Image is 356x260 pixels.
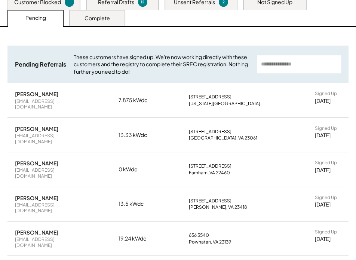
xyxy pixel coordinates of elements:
[189,101,260,107] div: [US_STATE][GEOGRAPHIC_DATA]
[119,235,156,242] div: 19.24 kWdc
[15,98,86,110] div: [EMAIL_ADDRESS][DOMAIN_NAME]
[189,198,231,204] div: [STREET_ADDRESS]
[15,202,86,214] div: [EMAIL_ADDRESS][DOMAIN_NAME]
[119,200,156,208] div: 13.5 kWdc
[315,125,337,131] div: Signed Up
[15,195,58,201] div: [PERSON_NAME]
[15,167,86,179] div: [EMAIL_ADDRESS][DOMAIN_NAME]
[15,229,58,236] div: [PERSON_NAME]
[15,160,58,166] div: [PERSON_NAME]
[315,166,331,174] div: [DATE]
[315,132,331,139] div: [DATE]
[315,160,337,166] div: Signed Up
[315,235,331,243] div: [DATE]
[15,91,58,97] div: [PERSON_NAME]
[315,97,331,105] div: [DATE]
[189,94,231,100] div: [STREET_ADDRESS]
[74,53,249,76] div: These customers have signed up. We're now working directly with these customers and the registry ...
[119,97,156,104] div: 7.875 kWdc
[315,195,337,201] div: Signed Up
[315,201,331,208] div: [DATE]
[15,236,86,248] div: [EMAIL_ADDRESS][DOMAIN_NAME]
[15,125,58,132] div: [PERSON_NAME]
[315,229,337,235] div: Signed Up
[25,14,46,22] div: Pending
[119,166,156,173] div: 0 kWdc
[189,239,231,245] div: Powhatan, VA 23139
[189,163,231,169] div: [STREET_ADDRESS]
[189,135,257,141] div: [GEOGRAPHIC_DATA], VA 23061
[315,91,337,97] div: Signed Up
[189,170,230,176] div: Farnham, VA 22460
[119,131,156,139] div: 13.33 kWdc
[189,204,247,210] div: [PERSON_NAME], VA 23418
[189,129,231,135] div: [STREET_ADDRESS]
[15,61,66,68] div: Pending Referrals
[15,133,86,144] div: [EMAIL_ADDRESS][DOMAIN_NAME]
[85,15,110,22] div: Complete
[189,232,209,238] div: 656 3540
